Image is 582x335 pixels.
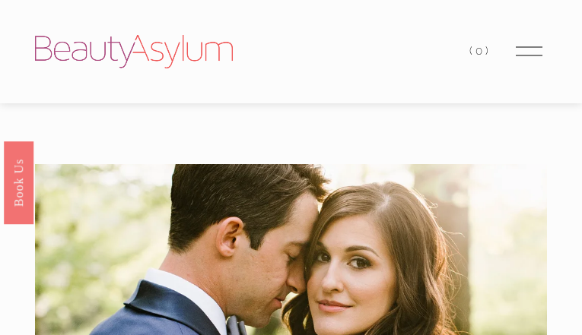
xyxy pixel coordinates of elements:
a: 0 items in cart [469,41,491,62]
img: Beauty Asylum | Bridal Hair &amp; Makeup Charlotte &amp; Atlanta [35,35,233,68]
span: ( [469,44,475,58]
a: Book Us [4,141,33,223]
span: 0 [475,44,485,58]
span: ) [485,44,491,58]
